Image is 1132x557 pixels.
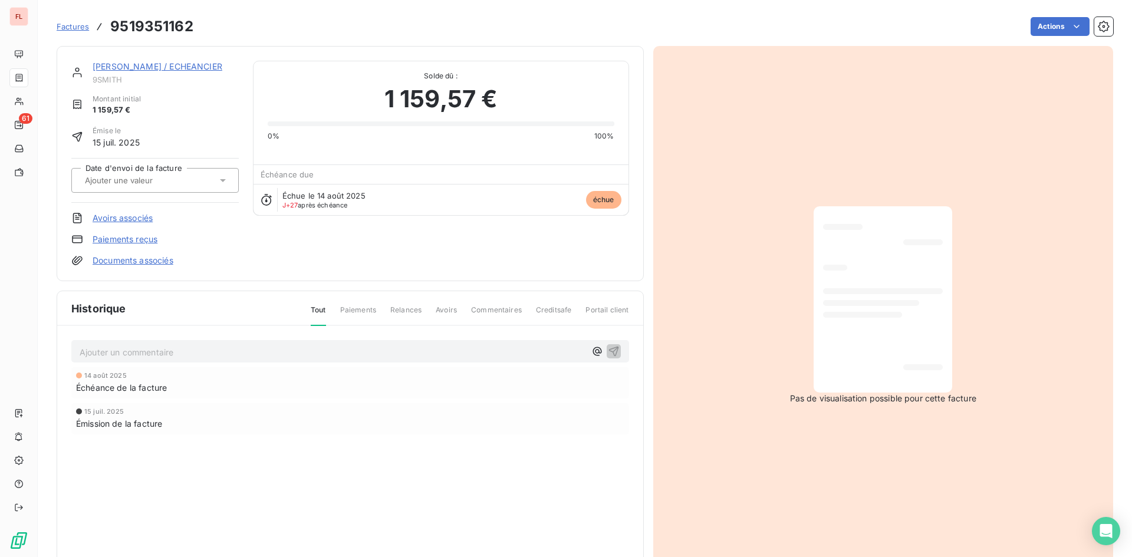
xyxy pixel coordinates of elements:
span: Échéance due [261,170,314,179]
a: Factures [57,21,89,32]
input: Ajouter une valeur [84,175,202,186]
span: échue [586,191,621,209]
button: Actions [1031,17,1090,36]
span: J+27 [282,201,298,209]
span: Solde dû : [268,71,614,81]
img: Logo LeanPay [9,531,28,550]
span: Pas de visualisation possible pour cette facture [790,393,976,404]
span: 0% [268,131,279,141]
span: Échue le 14 août 2025 [282,191,366,200]
span: Échéance de la facture [76,381,167,394]
span: 1 159,57 € [93,104,141,116]
span: Creditsafe [536,305,572,325]
span: Historique [71,301,126,317]
span: Paiements [340,305,376,325]
span: Relances [390,305,422,325]
span: Avoirs [436,305,457,325]
h3: 9519351162 [110,16,193,37]
span: 1 159,57 € [384,81,498,117]
a: Documents associés [93,255,173,266]
span: Factures [57,22,89,31]
span: Émission de la facture [76,417,162,430]
a: Paiements reçus [93,233,157,245]
span: Commentaires [471,305,522,325]
span: 61 [19,113,32,124]
span: Montant initial [93,94,141,104]
a: [PERSON_NAME] / ECHEANCIER [93,61,222,71]
span: 15 juil. 2025 [93,136,140,149]
span: 15 juil. 2025 [84,408,124,415]
span: Portail client [585,305,628,325]
span: 14 août 2025 [84,372,127,379]
div: Open Intercom Messenger [1092,517,1120,545]
span: après échéance [282,202,348,209]
span: 9SMITH [93,75,239,84]
span: Émise le [93,126,140,136]
a: Avoirs associés [93,212,153,224]
span: 100% [594,131,614,141]
span: Tout [311,305,326,326]
div: FL [9,7,28,26]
